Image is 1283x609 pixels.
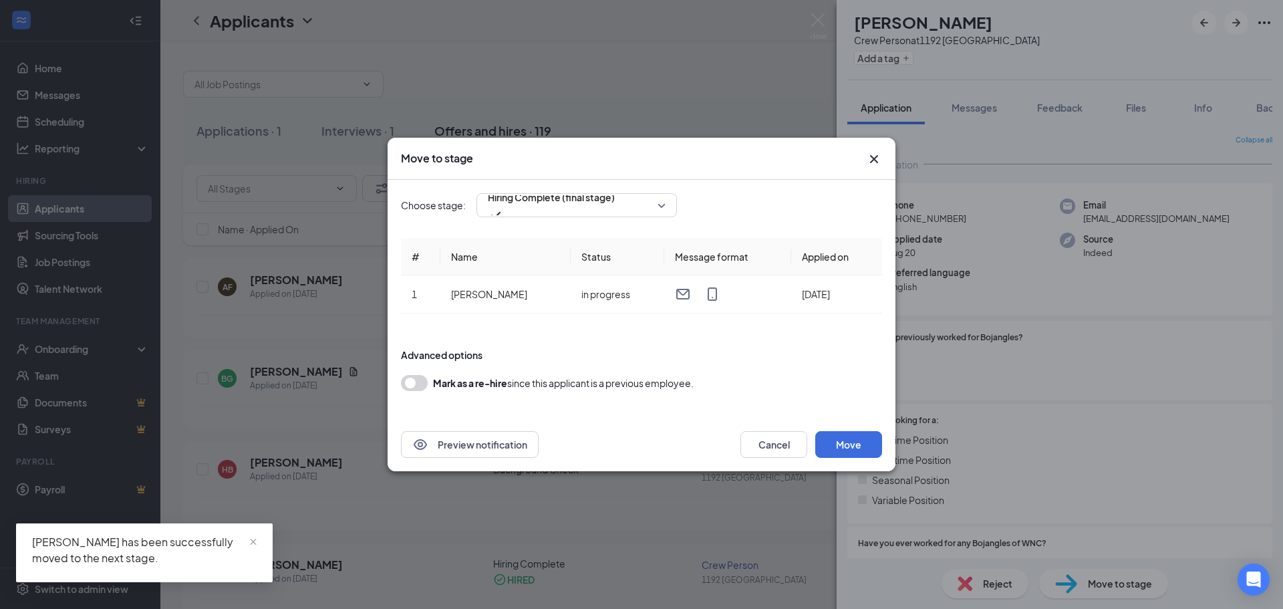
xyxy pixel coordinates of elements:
div: [PERSON_NAME] has been successfully moved to the next stage. [32,534,257,566]
button: Cancel [740,431,807,458]
button: Close [866,151,882,167]
span: 1 [412,288,417,300]
td: in progress [571,275,664,314]
svg: Checkmark [488,207,504,223]
button: Move [815,431,882,458]
th: Message format [664,239,791,275]
span: close [249,537,258,547]
td: [PERSON_NAME] [440,275,571,314]
h3: Move to stage [401,151,473,166]
svg: Cross [866,151,882,167]
button: EyePreview notification [401,431,539,458]
svg: Email [675,286,691,302]
th: Status [571,239,664,275]
svg: Eye [412,437,428,453]
th: # [401,239,440,275]
span: Choose stage: [401,198,466,213]
b: Mark as a re-hire [433,377,507,389]
div: Advanced options [401,348,882,362]
td: [DATE] [791,275,882,314]
div: since this applicant is a previous employee. [433,375,694,391]
th: Applied on [791,239,882,275]
th: Name [440,239,571,275]
span: Hiring Complete (final stage) [488,187,615,207]
svg: MobileSms [704,286,720,302]
div: Open Intercom Messenger [1238,564,1270,596]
